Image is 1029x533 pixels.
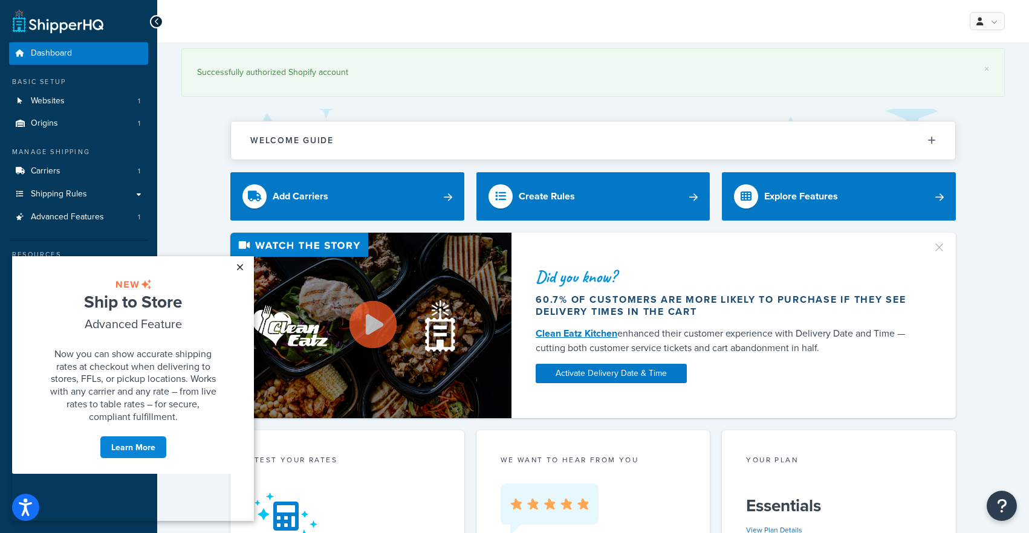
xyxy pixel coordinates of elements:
[72,33,170,57] span: Ship to Store
[9,250,148,260] div: Resources
[9,90,148,112] a: Websites1
[746,454,932,468] div: Your Plan
[519,188,575,205] div: Create Rules
[230,172,464,221] a: Add Carriers
[9,160,148,183] li: Carriers
[9,90,148,112] li: Websites
[9,147,148,157] div: Manage Shipping
[273,188,328,205] div: Add Carriers
[9,160,148,183] a: Carriers1
[987,491,1017,521] button: Open Resource Center
[9,206,148,228] a: Advanced Features1
[9,42,148,65] a: Dashboard
[9,112,148,135] li: Origins
[255,454,440,468] div: Test your rates
[31,48,72,59] span: Dashboard
[984,64,989,74] a: ×
[73,59,170,76] span: Advanced Feature
[231,121,955,160] button: Welcome Guide
[746,496,932,515] h5: Essentials
[31,212,104,222] span: Advanced Features
[31,118,58,129] span: Origins
[9,263,148,285] a: Test Your Rates
[138,118,140,129] span: 1
[9,112,148,135] a: Origins1
[31,96,65,106] span: Websites
[9,285,148,307] a: Marketplace
[230,233,511,418] img: Video thumbnail
[536,294,918,318] div: 60.7% of customers are more likely to purchase if they see delivery times in the cart
[9,206,148,228] li: Advanced Features
[536,326,918,355] div: enhanced their customer experience with Delivery Date and Time — cutting both customer service ti...
[138,212,140,222] span: 1
[476,172,710,221] a: Create Rules
[764,188,838,205] div: Explore Features
[501,454,686,465] p: we want to hear from you
[138,96,140,106] span: 1
[9,308,148,329] a: Analytics
[9,183,148,205] a: Shipping Rules
[197,64,989,81] div: Successfully authorized Shopify account
[9,77,148,87] div: Basic Setup
[31,189,87,199] span: Shipping Rules
[536,268,918,285] div: Did you know?
[536,326,617,340] a: Clean Eatz Kitchen
[138,166,140,176] span: 1
[38,91,204,167] span: Now you can show accurate shipping rates at checkout when delivering to stores, FFLs, or pickup l...
[536,364,687,383] a: Activate Delivery Date & Time
[31,166,60,176] span: Carriers
[722,172,956,221] a: Explore Features
[250,136,334,145] h2: Welcome Guide
[88,179,155,202] a: Learn More
[9,330,148,352] a: Help Docs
